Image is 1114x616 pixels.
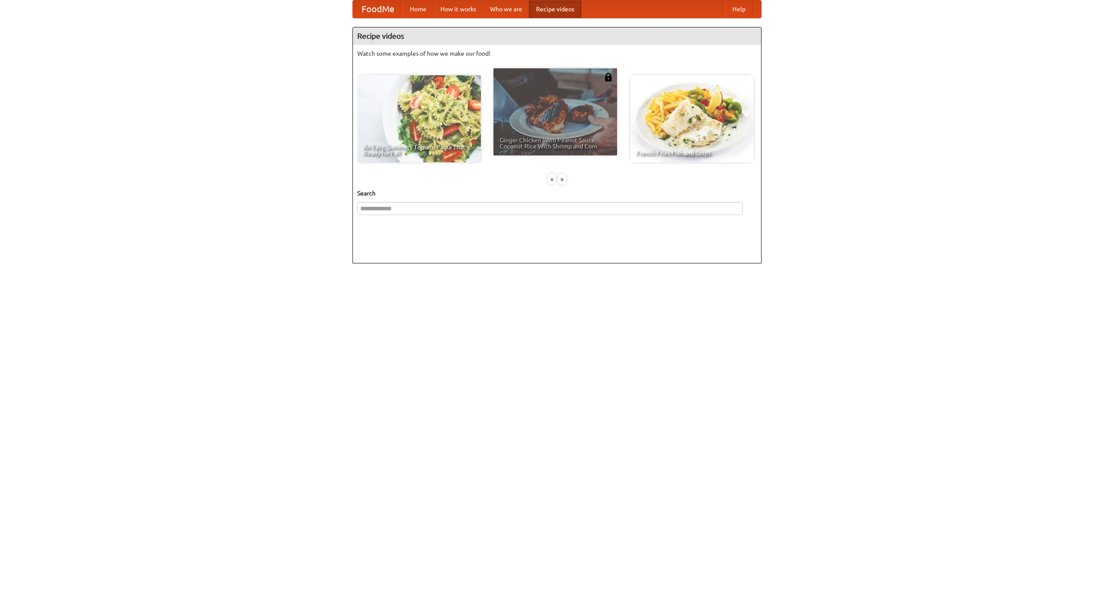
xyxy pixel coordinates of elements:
[433,0,483,18] a: How it works
[357,49,757,58] p: Watch some examples of how we make our food!
[548,174,556,185] div: «
[604,73,613,81] img: 483408.png
[357,189,757,198] h5: Search
[630,75,754,162] a: French Fries Fish and Chips
[363,144,475,156] span: An Easy, Summery Tomato Pasta That's Ready for Fall
[357,75,481,162] a: An Easy, Summery Tomato Pasta That's Ready for Fall
[725,0,752,18] a: Help
[483,0,529,18] a: Who we are
[403,0,433,18] a: Home
[353,27,761,45] h4: Recipe videos
[529,0,581,18] a: Recipe videos
[636,150,748,156] span: French Fries Fish and Chips
[353,0,403,18] a: FoodMe
[558,174,566,185] div: »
